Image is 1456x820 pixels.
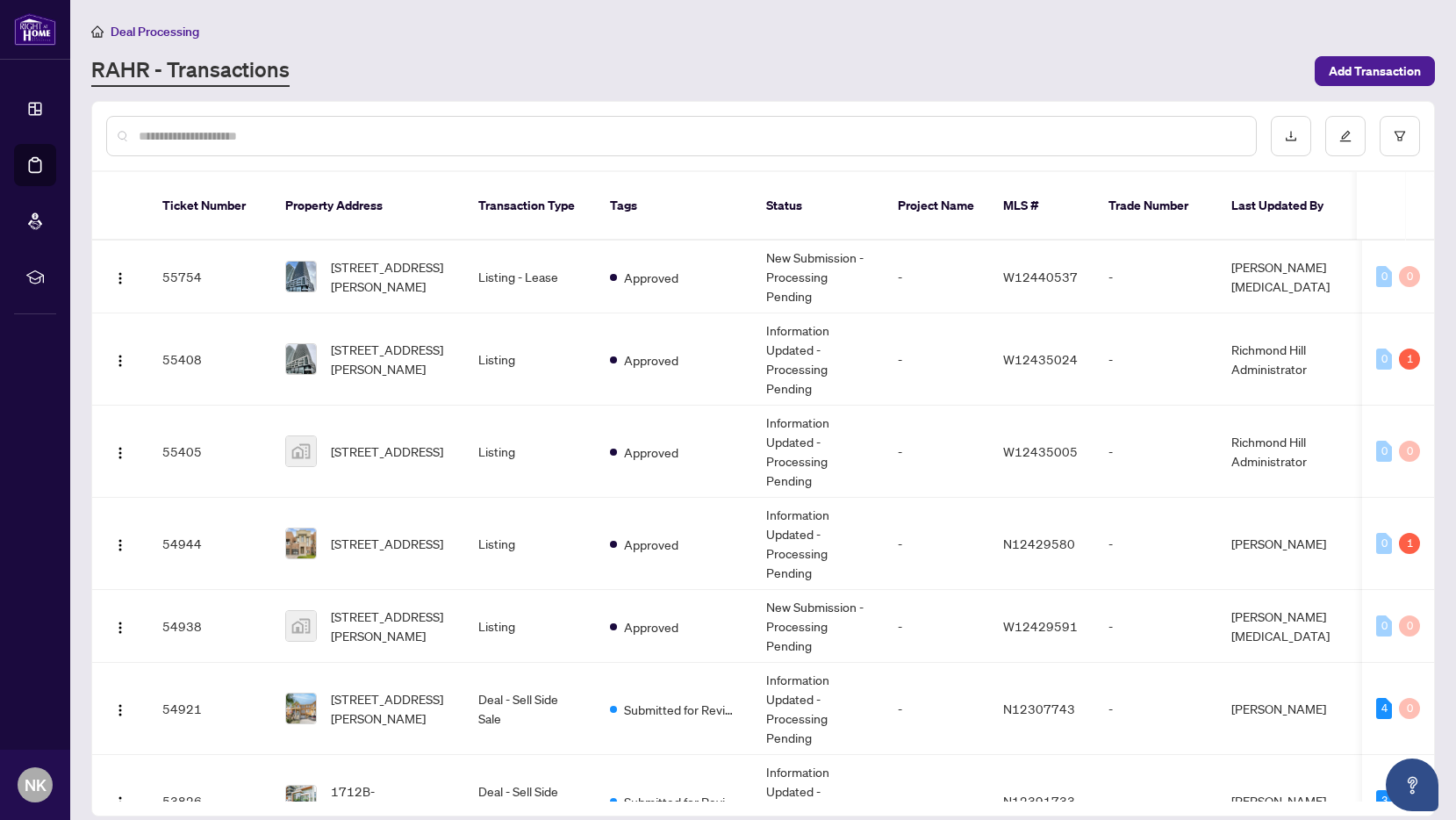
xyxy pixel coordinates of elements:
button: filter [1380,116,1420,156]
span: filter [1394,130,1406,142]
td: [PERSON_NAME][MEDICAL_DATA] [1217,590,1349,663]
td: 54944 [148,498,271,590]
th: MLS # [989,172,1094,241]
span: Add Transaction [1329,57,1421,85]
td: New Submission - Processing Pending [752,590,884,663]
div: 0 [1376,349,1392,370]
td: - [884,313,989,406]
span: [STREET_ADDRESS] [331,534,443,553]
span: Submitted for Review [624,700,738,719]
span: Submitted for Review [624,792,738,811]
span: Approved [624,535,678,554]
td: Deal - Sell Side Sale [464,663,596,755]
button: Add Transaction [1315,56,1435,86]
td: - [1094,241,1217,313]
th: Trade Number [1094,172,1217,241]
img: Logo [113,621,127,635]
span: [STREET_ADDRESS][PERSON_NAME] [331,340,450,378]
td: [PERSON_NAME] [1217,663,1349,755]
td: - [1094,313,1217,406]
button: Logo [106,437,134,465]
th: Last Updated By [1217,172,1349,241]
td: Information Updated - Processing Pending [752,313,884,406]
span: [STREET_ADDRESS][PERSON_NAME] [331,689,450,728]
img: thumbnail-img [286,262,316,291]
td: - [884,241,989,313]
td: - [1094,663,1217,755]
td: Listing - Lease [464,241,596,313]
td: 54921 [148,663,271,755]
td: Richmond Hill Administrator [1217,406,1349,498]
button: Logo [106,529,134,557]
span: download [1285,130,1297,142]
div: 1 [1399,349,1420,370]
div: 0 [1376,266,1392,287]
th: Ticket Number [148,172,271,241]
th: Transaction Type [464,172,596,241]
span: [STREET_ADDRESS][PERSON_NAME] [331,257,450,296]
span: edit [1339,130,1352,142]
th: Project Name [884,172,989,241]
div: 4 [1376,698,1392,719]
span: Approved [624,350,678,370]
img: thumbnail-img [286,611,316,641]
img: logo [14,13,56,46]
img: thumbnail-img [286,529,316,558]
img: thumbnail-img [286,694,316,723]
span: 1712B-[STREET_ADDRESS] [331,781,450,820]
th: Tags [596,172,752,241]
div: 0 [1399,441,1420,462]
div: 3 [1376,790,1392,811]
div: 0 [1376,615,1392,637]
td: New Submission - Processing Pending [752,241,884,313]
td: - [1094,498,1217,590]
img: Logo [113,538,127,552]
td: 54938 [148,590,271,663]
span: Approved [624,617,678,637]
span: Deal Processing [111,24,199,40]
button: Logo [106,787,134,815]
td: Richmond Hill Administrator [1217,313,1349,406]
div: 1 [1399,533,1420,554]
td: - [1094,590,1217,663]
span: N12307743 [1003,701,1075,716]
img: thumbnail-img [286,344,316,374]
td: Listing [464,498,596,590]
img: Logo [113,703,127,717]
span: W12435005 [1003,443,1078,459]
td: Information Updated - Processing Pending [752,663,884,755]
span: [STREET_ADDRESS] [331,442,443,461]
td: Information Updated - Processing Pending [752,498,884,590]
button: download [1271,116,1311,156]
td: Listing [464,590,596,663]
img: thumbnail-img [286,436,316,466]
img: Logo [113,446,127,460]
span: [STREET_ADDRESS][PERSON_NAME] [331,607,450,645]
div: 0 [1376,441,1392,462]
button: Logo [106,263,134,291]
button: Open asap [1386,759,1438,811]
button: Logo [106,612,134,640]
td: Listing [464,406,596,498]
span: W12429591 [1003,618,1078,634]
button: edit [1325,116,1366,156]
span: Approved [624,442,678,462]
td: - [884,498,989,590]
span: W12435024 [1003,351,1078,367]
td: Information Updated - Processing Pending [752,406,884,498]
td: - [1094,406,1217,498]
span: N12429580 [1003,536,1075,551]
img: Logo [113,795,127,809]
div: 0 [1376,533,1392,554]
td: [PERSON_NAME][MEDICAL_DATA] [1217,241,1349,313]
img: Logo [113,271,127,285]
td: - [884,406,989,498]
img: Logo [113,354,127,368]
td: Listing [464,313,596,406]
div: 0 [1399,698,1420,719]
span: N12391733 [1003,793,1075,809]
td: 55408 [148,313,271,406]
td: [PERSON_NAME] [1217,498,1349,590]
span: NK [25,773,47,797]
td: 55754 [148,241,271,313]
